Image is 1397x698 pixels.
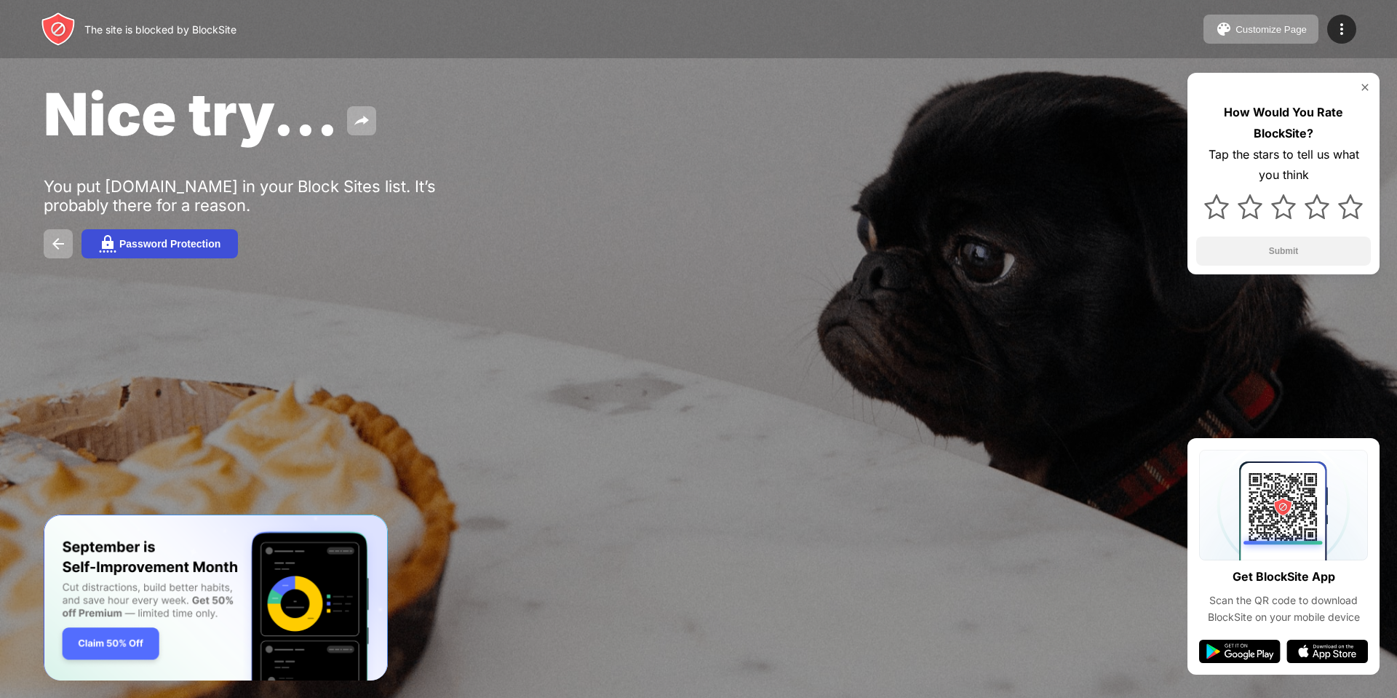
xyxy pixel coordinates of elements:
div: Password Protection [119,238,220,250]
img: back.svg [49,235,67,253]
img: password.svg [99,235,116,253]
img: star.svg [1338,194,1363,219]
div: You put [DOMAIN_NAME] in your Block Sites list. It’s probably there for a reason. [44,177,493,215]
div: Tap the stars to tell us what you think [1196,144,1371,186]
img: menu-icon.svg [1333,20,1350,38]
img: google-play.svg [1199,640,1281,663]
img: share.svg [353,112,370,130]
img: qrcode.svg [1199,450,1368,560]
img: star.svg [1238,194,1262,219]
div: Customize Page [1235,24,1307,35]
img: rate-us-close.svg [1359,82,1371,93]
img: header-logo.svg [41,12,76,47]
img: star.svg [1271,194,1296,219]
div: How Would You Rate BlockSite? [1196,102,1371,144]
img: star.svg [1305,194,1329,219]
img: star.svg [1204,194,1229,219]
div: Get BlockSite App [1233,566,1335,587]
button: Customize Page [1203,15,1318,44]
iframe: Banner [44,515,388,681]
div: The site is blocked by BlockSite [84,23,236,36]
img: pallet.svg [1215,20,1233,38]
button: Password Protection [81,229,238,258]
button: Submit [1196,237,1371,266]
span: Nice try... [44,79,338,149]
img: app-store.svg [1286,640,1368,663]
div: Scan the QR code to download BlockSite on your mobile device [1199,592,1368,625]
